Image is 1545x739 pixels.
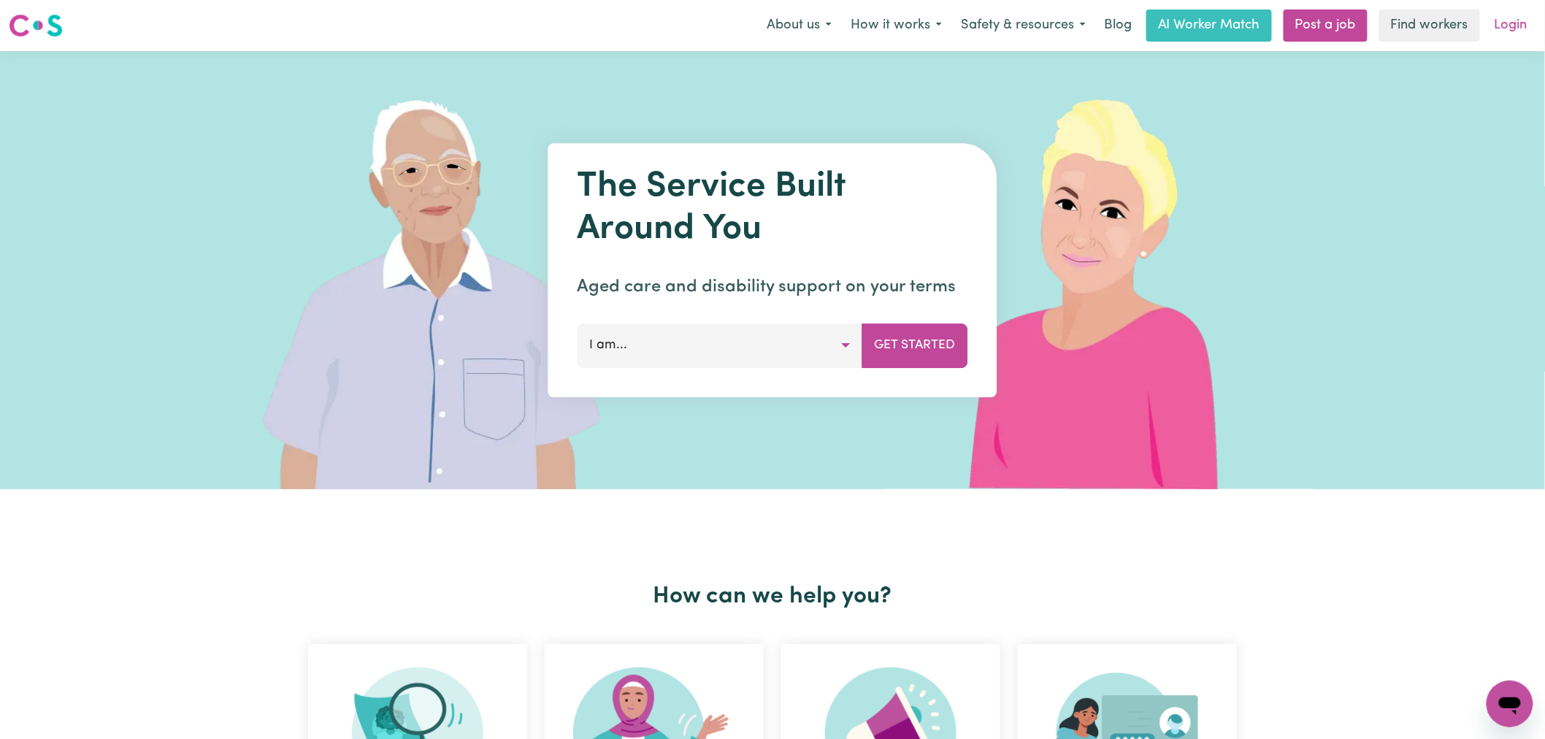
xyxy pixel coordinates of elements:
a: Find workers [1379,9,1480,42]
button: About us [757,10,841,41]
a: Careseekers logo [9,9,63,42]
a: Login [1486,9,1536,42]
a: Blog [1095,9,1140,42]
img: Careseekers logo [9,12,63,39]
button: Get Started [862,323,968,367]
p: Aged care and disability support on your terms [578,274,968,300]
button: How it works [841,10,951,41]
a: AI Worker Match [1146,9,1272,42]
a: Post a job [1284,9,1368,42]
button: Safety & resources [951,10,1095,41]
h2: How can we help you? [299,583,1246,610]
button: I am... [578,323,863,367]
iframe: Button to launch messaging window [1487,681,1533,727]
h1: The Service Built Around You [578,166,968,250]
